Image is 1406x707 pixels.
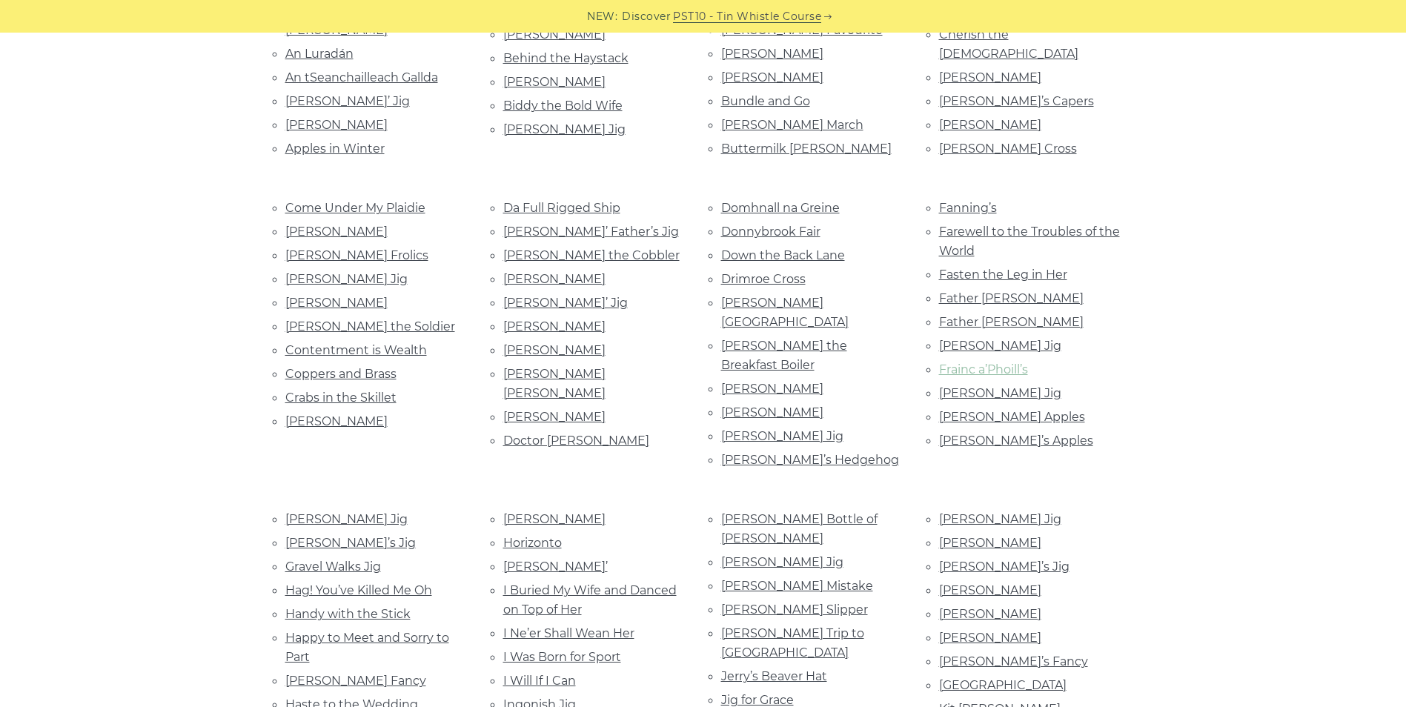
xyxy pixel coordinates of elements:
[721,603,868,617] a: [PERSON_NAME] Slipper
[285,391,397,405] a: Crabs in the Skillet
[721,70,823,84] a: [PERSON_NAME]
[721,429,843,443] a: [PERSON_NAME] Jig
[939,94,1094,108] a: [PERSON_NAME]’s Capers
[939,268,1067,282] a: Fasten the Leg in Her
[939,631,1041,645] a: [PERSON_NAME]
[721,579,873,593] a: [PERSON_NAME] Mistake
[939,654,1088,668] a: [PERSON_NAME]’s Fancy
[721,47,823,61] a: [PERSON_NAME]
[939,291,1084,305] a: Father [PERSON_NAME]
[721,201,840,215] a: Domhnall na Greine
[721,339,847,372] a: [PERSON_NAME] the Breakfast Boiler
[939,410,1085,424] a: [PERSON_NAME] Apples
[721,669,827,683] a: Jerry’s Beaver Hat
[503,512,606,526] a: [PERSON_NAME]
[939,142,1077,156] a: [PERSON_NAME] Cross
[285,319,455,333] a: [PERSON_NAME] the Soldier
[285,118,388,132] a: [PERSON_NAME]
[503,296,628,310] a: [PERSON_NAME]’ Jig
[503,410,606,424] a: [PERSON_NAME]
[285,414,388,428] a: [PERSON_NAME]
[939,512,1061,526] a: [PERSON_NAME] Jig
[939,536,1041,550] a: [PERSON_NAME]
[503,248,680,262] a: [PERSON_NAME] the Cobbler
[622,8,671,25] span: Discover
[503,272,606,286] a: [PERSON_NAME]
[285,631,449,664] a: Happy to Meet and Sorry to Part
[939,386,1061,400] a: [PERSON_NAME] Jig
[503,225,679,239] a: [PERSON_NAME]’ Father’s Jig
[721,296,849,329] a: [PERSON_NAME][GEOGRAPHIC_DATA]
[939,118,1041,132] a: [PERSON_NAME]
[939,434,1093,448] a: [PERSON_NAME]’s Apples
[503,319,606,333] a: [PERSON_NAME]
[285,70,438,84] a: An tSeanchailleach Gallda
[285,367,397,381] a: Coppers and Brass
[721,94,810,108] a: Bundle and Go
[285,296,388,310] a: [PERSON_NAME]
[285,512,408,526] a: [PERSON_NAME] Jig
[503,650,621,664] a: I Was Born for Sport
[503,75,606,89] a: [PERSON_NAME]
[939,315,1084,329] a: Father [PERSON_NAME]
[503,99,623,113] a: Biddy the Bold Wife
[503,674,576,688] a: I Will If I Can
[285,583,432,597] a: Hag! You’ve Killed Me Oh
[285,47,354,61] a: An Luradán
[721,118,863,132] a: [PERSON_NAME] March
[503,367,606,400] a: [PERSON_NAME] [PERSON_NAME]
[285,142,385,156] a: Apples in Winter
[721,382,823,396] a: [PERSON_NAME]
[721,693,794,707] a: Jig for Grace
[503,122,626,136] a: [PERSON_NAME] Jig
[721,405,823,419] a: [PERSON_NAME]
[939,560,1070,574] a: [PERSON_NAME]’s Jig
[285,560,381,574] a: Gravel Walks Jig
[503,51,629,65] a: Behind the Haystack
[285,674,426,688] a: [PERSON_NAME] Fancy
[503,343,606,357] a: [PERSON_NAME]
[503,560,608,574] a: [PERSON_NAME]’
[503,583,677,617] a: I Buried My Wife and Danced on Top of Her
[285,272,408,286] a: [PERSON_NAME] Jig
[285,536,416,550] a: [PERSON_NAME]’s Jig
[939,362,1028,376] a: Frainc a’Phoill’s
[503,626,634,640] a: I Ne’er Shall Wean Her
[503,201,620,215] a: Da Full Rigged Ship
[939,678,1067,692] a: [GEOGRAPHIC_DATA]
[721,512,878,545] a: [PERSON_NAME] Bottle of [PERSON_NAME]
[939,583,1041,597] a: [PERSON_NAME]
[721,142,892,156] a: Buttermilk [PERSON_NAME]
[587,8,617,25] span: NEW:
[721,453,899,467] a: [PERSON_NAME]’s Hedgehog
[503,27,606,42] a: [PERSON_NAME]
[285,225,388,239] a: [PERSON_NAME]
[939,201,997,215] a: Fanning’s
[673,8,821,25] a: PST10 - Tin Whistle Course
[939,607,1041,621] a: [PERSON_NAME]
[721,555,843,569] a: [PERSON_NAME] Jig
[285,248,428,262] a: [PERSON_NAME] Frolics
[503,434,649,448] a: Doctor [PERSON_NAME]
[285,94,410,108] a: [PERSON_NAME]’ Jig
[721,248,845,262] a: Down the Back Lane
[285,607,411,621] a: Handy with the Stick
[939,70,1041,84] a: [PERSON_NAME]
[939,339,1061,353] a: [PERSON_NAME] Jig
[721,225,820,239] a: Donnybrook Fair
[503,536,562,550] a: Horizonto
[721,626,864,660] a: [PERSON_NAME] Trip to [GEOGRAPHIC_DATA]
[939,225,1120,258] a: Farewell to the Troubles of the World
[285,343,427,357] a: Contentment is Wealth
[721,272,806,286] a: Drimroe Cross
[285,201,425,215] a: Come Under My Plaidie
